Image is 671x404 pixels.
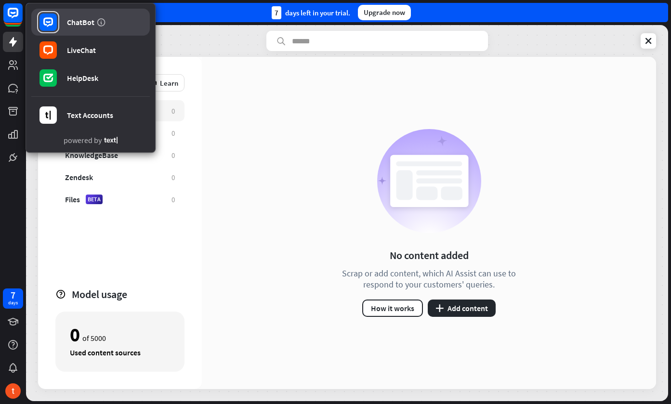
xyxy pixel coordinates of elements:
[86,195,103,204] div: BETA
[390,248,469,262] div: No content added
[72,287,184,301] div: Model usage
[11,291,15,300] div: 7
[70,348,170,357] div: Used content sources
[171,151,175,160] div: 0
[3,288,23,309] a: 7 days
[70,326,170,343] div: of 5000
[171,173,175,182] div: 0
[428,300,496,317] button: plusAdd content
[171,129,175,138] div: 0
[70,326,80,343] div: 0
[65,150,118,160] div: KnowledgeBase
[362,300,423,317] button: How it works
[171,106,175,116] div: 0
[358,5,411,20] div: Upgrade now
[171,195,175,204] div: 0
[65,195,80,204] div: Files
[272,6,350,19] div: days left in your trial.
[8,4,37,33] button: Open LiveChat chat widget
[272,6,281,19] div: 7
[330,268,528,290] div: Scrap or add content, which AI Assist can use to respond to your customers' queries.
[65,172,93,182] div: Zendesk
[435,304,444,312] i: plus
[8,300,18,306] div: days
[160,78,178,88] span: Learn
